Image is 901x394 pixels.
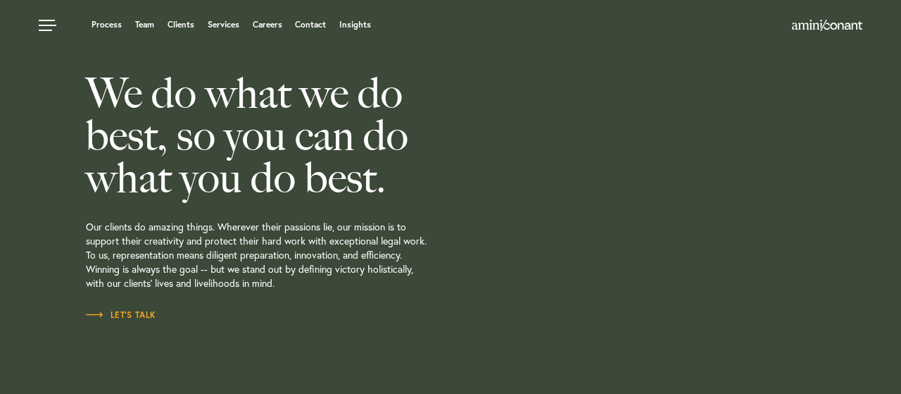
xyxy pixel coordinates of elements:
[135,20,154,29] a: Team
[792,20,862,31] img: Amini & Conant
[208,20,239,29] a: Services
[339,20,371,29] a: Insights
[86,72,515,199] h2: We do what we do best, so you can do what you do best.
[295,20,326,29] a: Contact
[86,311,156,319] span: Let’s Talk
[86,308,156,322] a: Let’s Talk
[86,199,515,308] p: Our clients do amazing things. Wherever their passions lie, our mission is to support their creat...
[168,20,194,29] a: Clients
[92,20,122,29] a: Process
[253,20,282,29] a: Careers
